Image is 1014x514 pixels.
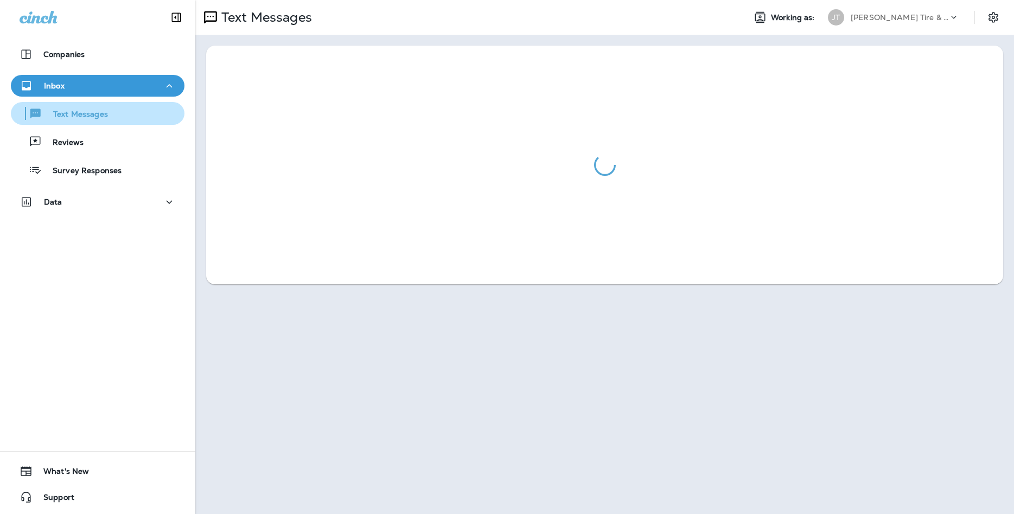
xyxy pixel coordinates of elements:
[11,130,184,153] button: Reviews
[11,102,184,125] button: Text Messages
[771,13,817,22] span: Working as:
[42,110,108,120] p: Text Messages
[44,198,62,206] p: Data
[11,43,184,65] button: Companies
[11,158,184,181] button: Survey Responses
[42,138,84,148] p: Reviews
[42,166,122,176] p: Survey Responses
[33,493,74,506] span: Support
[11,191,184,213] button: Data
[828,9,844,26] div: JT
[984,8,1003,27] button: Settings
[43,50,85,59] p: Companies
[11,460,184,482] button: What's New
[161,7,192,28] button: Collapse Sidebar
[33,467,89,480] span: What's New
[217,9,312,26] p: Text Messages
[851,13,948,22] p: [PERSON_NAME] Tire & Auto
[11,75,184,97] button: Inbox
[11,486,184,508] button: Support
[44,81,65,90] p: Inbox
